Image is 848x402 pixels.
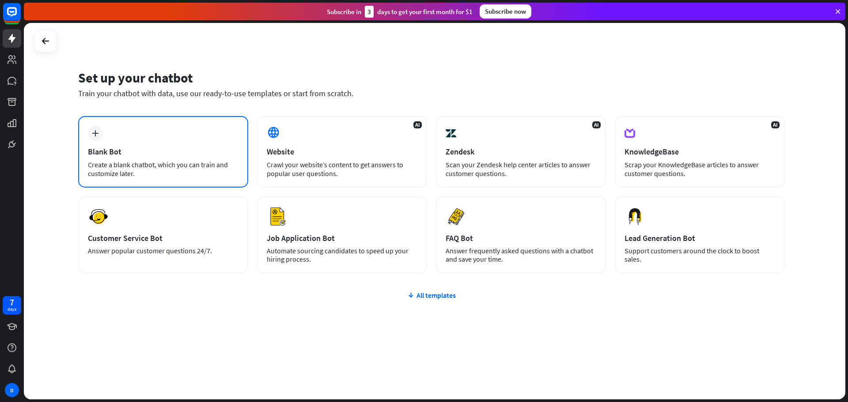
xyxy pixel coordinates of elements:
[625,247,775,263] div: Support customers around the clock to boost sales.
[78,88,785,98] div: Train your chatbot with data, use our ready-to-use templates or start from scratch.
[267,247,417,263] div: Automate sourcing candidates to speed up your hiring process.
[5,383,19,397] div: D
[267,160,417,178] div: Crawl your website’s content to get answers to popular user questions.
[625,233,775,243] div: Lead Generation Bot
[3,296,21,315] a: 7 days
[446,160,596,178] div: Scan your Zendesk help center articles to answer customer questions.
[10,298,14,306] div: 7
[88,233,238,243] div: Customer Service Bot
[771,121,780,128] span: AI
[88,247,238,255] div: Answer popular customer questions 24/7.
[413,121,422,128] span: AI
[88,160,238,178] div: Create a blank chatbot, which you can train and customize later.
[327,6,473,18] div: Subscribe in days to get your first month for $1
[88,147,238,157] div: Blank Bot
[267,233,417,243] div: Job Application Bot
[592,121,601,128] span: AI
[92,130,98,136] i: plus
[625,160,775,178] div: Scrap your KnowledgeBase articles to answer customer questions.
[267,147,417,157] div: Website
[446,247,596,263] div: Answer frequently asked questions with a chatbot and save your time.
[365,6,374,18] div: 3
[480,4,531,19] div: Subscribe now
[625,147,775,157] div: KnowledgeBase
[8,306,16,312] div: days
[446,233,596,243] div: FAQ Bot
[78,69,785,86] div: Set up your chatbot
[446,147,596,157] div: Zendesk
[78,291,785,300] div: All templates
[7,4,34,30] button: Open LiveChat chat widget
